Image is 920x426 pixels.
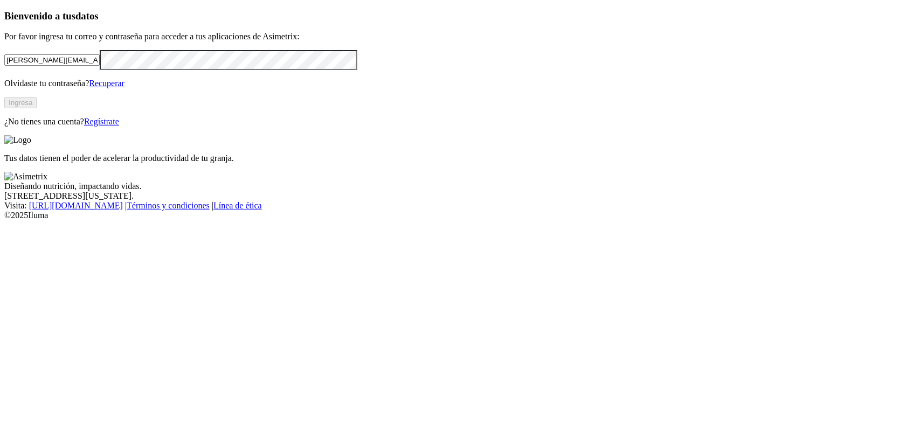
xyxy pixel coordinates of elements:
[4,201,916,211] div: Visita : | |
[127,201,210,210] a: Términos y condiciones
[4,10,916,22] h3: Bienvenido a tus
[4,97,37,108] button: Ingresa
[29,201,123,210] a: [URL][DOMAIN_NAME]
[4,135,31,145] img: Logo
[4,153,916,163] p: Tus datos tienen el poder de acelerar la productividad de tu granja.
[4,54,100,66] input: Tu correo
[4,32,916,41] p: Por favor ingresa tu correo y contraseña para acceder a tus aplicaciones de Asimetrix:
[4,79,916,88] p: Olvidaste tu contraseña?
[4,211,916,220] div: © 2025 Iluma
[4,117,916,127] p: ¿No tienes una cuenta?
[4,191,916,201] div: [STREET_ADDRESS][US_STATE].
[84,117,119,126] a: Regístrate
[75,10,99,22] span: datos
[4,172,47,181] img: Asimetrix
[213,201,262,210] a: Línea de ética
[89,79,124,88] a: Recuperar
[4,181,916,191] div: Diseñando nutrición, impactando vidas.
